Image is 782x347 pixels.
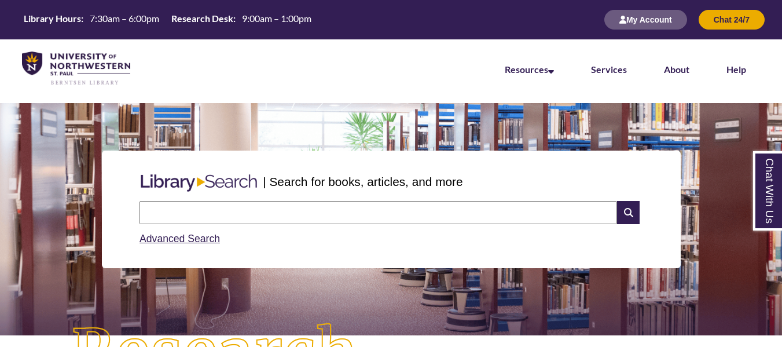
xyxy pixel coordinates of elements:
[139,233,220,244] a: Advanced Search
[135,170,263,196] img: Libary Search
[242,13,311,24] span: 9:00am – 1:00pm
[90,13,159,24] span: 7:30am – 6:00pm
[699,14,765,24] a: Chat 24/7
[263,173,462,191] p: | Search for books, articles, and more
[699,10,765,30] button: Chat 24/7
[591,64,627,75] a: Services
[726,64,746,75] a: Help
[19,12,316,27] table: Hours Today
[22,52,130,86] img: UNWSP Library Logo
[604,10,687,30] button: My Account
[19,12,316,28] a: Hours Today
[167,12,237,25] th: Research Desk:
[617,201,639,224] i: Search
[664,64,689,75] a: About
[505,64,554,75] a: Resources
[604,14,687,24] a: My Account
[19,12,85,25] th: Library Hours:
